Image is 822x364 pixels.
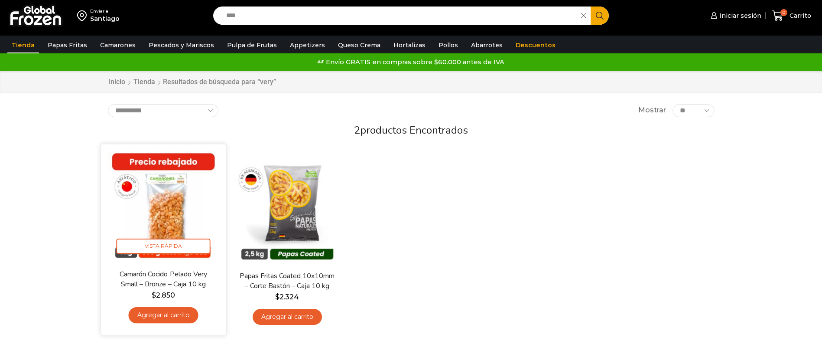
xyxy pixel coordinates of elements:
a: Abarrotes [467,37,507,53]
bdi: 2.324 [275,293,299,301]
span: Mostrar [638,105,666,115]
a: Tienda [7,37,39,53]
a: Pollos [434,37,462,53]
a: Appetizers [286,37,329,53]
span: 2 [354,123,360,137]
a: Descuentos [511,37,560,53]
span: $ [275,293,279,301]
a: Pescados y Mariscos [144,37,218,53]
a: Papas Fritas Coated 10x10mm – Corte Bastón – Caja 10 kg [237,271,337,291]
a: Camarón Cocido Pelado Very Small – Bronze – Caja 10 kg [113,269,213,290]
img: address-field-icon.svg [77,8,90,23]
a: Camarones [96,37,140,53]
a: Tienda [133,77,156,87]
a: Inicio [108,77,126,87]
span: 0 [780,9,787,16]
div: Enviar a [90,8,120,14]
span: Carrito [787,11,811,20]
a: Queso Crema [334,37,385,53]
h1: Resultados de búsqueda para “very” [163,78,276,86]
a: Hortalizas [389,37,430,53]
a: Papas Fritas [43,37,91,53]
div: Santiago [90,14,120,23]
span: $ [151,291,156,299]
span: Iniciar sesión [717,11,761,20]
button: Search button [591,7,609,25]
a: Pulpa de Frutas [223,37,281,53]
bdi: 2.850 [151,291,175,299]
span: productos encontrados [360,123,468,137]
select: Pedido de la tienda [108,104,218,117]
span: Vista Rápida [116,239,210,254]
nav: Breadcrumb [108,77,276,87]
a: Agregar al carrito: “Camarón Cocido Pelado Very Small - Bronze - Caja 10 kg” [128,307,198,323]
a: 0 Carrito [770,6,813,26]
a: Iniciar sesión [708,7,761,24]
a: Agregar al carrito: “Papas Fritas Coated 10x10mm - Corte Bastón - Caja 10 kg” [253,309,322,325]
